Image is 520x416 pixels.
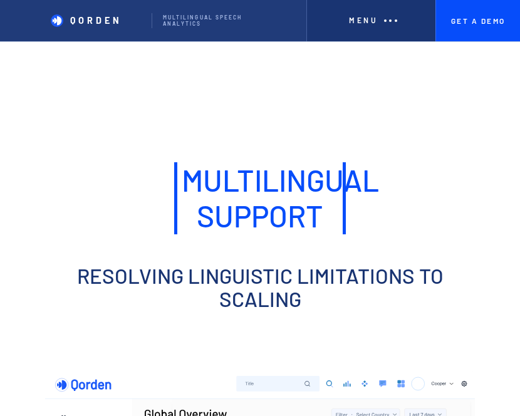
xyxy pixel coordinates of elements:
h2: Resolving linguistic limitations To Scaling [45,264,475,310]
p: Get A Demo [447,16,509,25]
p: QORDEN [70,15,122,26]
div: Menu [349,16,378,24]
h1: Multilingual Support [174,162,346,234]
p: Multilingual Speech analytics [163,14,282,27]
